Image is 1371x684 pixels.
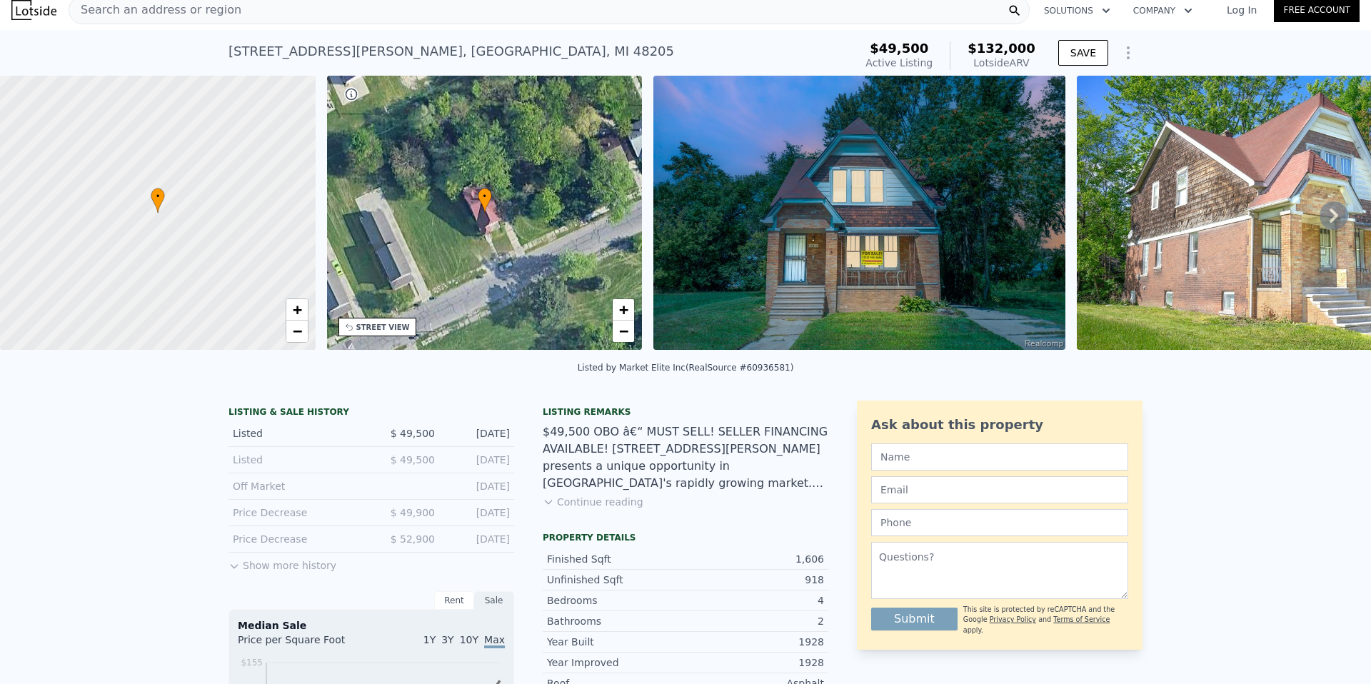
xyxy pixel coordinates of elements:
button: Show more history [228,553,336,573]
a: Privacy Policy [990,615,1036,623]
div: 918 [685,573,824,587]
a: Zoom in [613,299,634,321]
a: Log In [1210,3,1274,17]
span: • [151,190,165,203]
div: Price Decrease [233,532,360,546]
div: Listed [233,426,360,441]
tspan: $155 [241,658,263,668]
span: 1Y [423,634,436,645]
div: Finished Sqft [547,552,685,566]
span: $ 49,500 [391,428,435,439]
div: Bathrooms [547,614,685,628]
div: STREET VIEW [356,322,410,333]
span: 3Y [441,634,453,645]
span: • [478,190,492,203]
a: Zoom out [286,321,308,342]
div: [STREET_ADDRESS][PERSON_NAME] , [GEOGRAPHIC_DATA] , MI 48205 [228,41,674,61]
div: Property details [543,532,828,543]
span: $ 49,900 [391,507,435,518]
div: Listing remarks [543,406,828,418]
span: Max [484,634,505,648]
a: Zoom in [286,299,308,321]
div: Year Built [547,635,685,649]
span: $132,000 [968,41,1035,56]
button: Submit [871,608,958,630]
div: Lotside ARV [968,56,1035,70]
div: Median Sale [238,618,505,633]
span: $49,500 [870,41,928,56]
div: Price per Square Foot [238,633,371,655]
span: $ 52,900 [391,533,435,545]
div: [DATE] [446,479,510,493]
span: + [619,301,628,318]
div: [DATE] [446,426,510,441]
div: [DATE] [446,453,510,467]
span: − [619,322,628,340]
span: $ 49,500 [391,454,435,466]
div: 1928 [685,635,824,649]
span: Search an address or region [69,1,241,19]
div: 2 [685,614,824,628]
input: Phone [871,509,1128,536]
div: 1,606 [685,552,824,566]
span: 10Y [460,634,478,645]
div: Year Improved [547,655,685,670]
div: • [151,188,165,213]
div: Listed [233,453,360,467]
button: SAVE [1058,40,1108,66]
div: Sale [474,591,514,610]
div: Off Market [233,479,360,493]
span: − [292,322,301,340]
div: [DATE] [446,532,510,546]
div: $49,500 OBO â€“ MUST SELL! SELLER FINANCING AVAILABLE! [STREET_ADDRESS][PERSON_NAME] presents a u... [543,423,828,492]
div: LISTING & SALE HISTORY [228,406,514,421]
button: Continue reading [543,495,643,509]
div: • [478,188,492,213]
a: Terms of Service [1053,615,1110,623]
span: + [292,301,301,318]
div: 1928 [685,655,824,670]
a: Zoom out [613,321,634,342]
input: Email [871,476,1128,503]
div: 4 [685,593,824,608]
div: [DATE] [446,506,510,520]
input: Name [871,443,1128,471]
div: This site is protected by reCAPTCHA and the Google and apply. [963,605,1128,635]
div: Bedrooms [547,593,685,608]
div: Ask about this property [871,415,1128,435]
div: Unfinished Sqft [547,573,685,587]
div: Price Decrease [233,506,360,520]
div: Listed by Market Elite Inc (RealSource #60936581) [578,363,794,373]
div: Rent [434,591,474,610]
img: Sale: 169678370 Parcel: 48580804 [653,76,1065,350]
span: Active Listing [865,57,933,69]
button: Show Options [1114,39,1142,67]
